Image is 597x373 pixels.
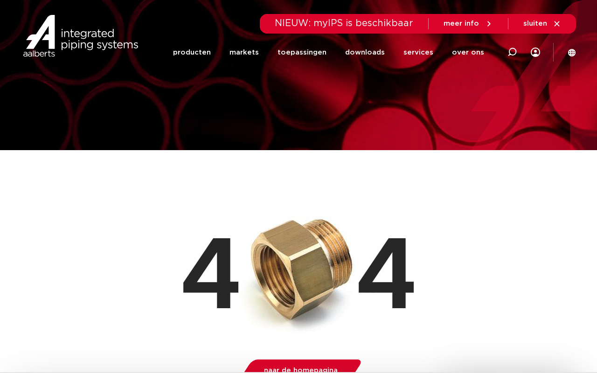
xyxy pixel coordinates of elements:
[278,35,326,70] a: toepassingen
[173,35,211,70] a: producten
[26,155,571,185] h1: Pagina niet gevonden
[523,20,561,28] a: sluiten
[444,20,479,27] span: meer info
[229,35,259,70] a: markets
[403,35,433,70] a: services
[531,42,540,62] div: my IPS
[452,35,484,70] a: over ons
[444,20,493,28] a: meer info
[173,35,484,70] nav: Menu
[275,19,413,28] span: NIEUW: myIPS is beschikbaar
[345,35,385,70] a: downloads
[523,20,547,27] span: sluiten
